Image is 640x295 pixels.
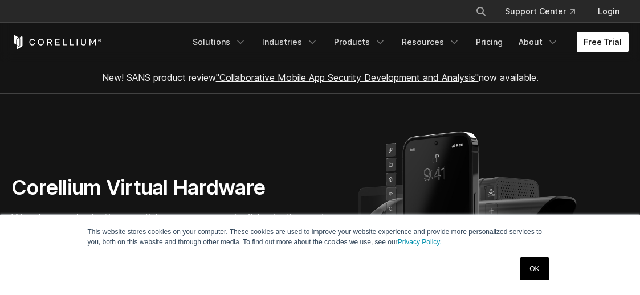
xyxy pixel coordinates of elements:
a: Resources [395,32,467,52]
a: Free Trial [577,32,629,52]
a: Pricing [469,32,509,52]
a: Products [327,32,393,52]
a: Support Center [496,1,584,22]
h1: Corellium Virtual Hardware [11,175,353,200]
span: New! SANS product review now available. [102,72,539,83]
div: Navigation Menu [462,1,629,22]
a: "Collaborative Mobile App Security Development and Analysis" [216,72,479,83]
a: Solutions [186,32,253,52]
p: We changed what's possible, so you can build what's next. Virtual devices for iOS, Android, and A... [11,210,353,261]
a: Corellium Home [11,35,102,49]
p: This website stores cookies on your computer. These cookies are used to improve your website expe... [88,227,553,247]
a: Industries [255,32,325,52]
button: Search [471,1,491,22]
a: Login [589,1,629,22]
a: Privacy Policy. [398,238,442,246]
a: About [512,32,565,52]
div: Navigation Menu [186,32,629,52]
a: OK [520,257,549,280]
